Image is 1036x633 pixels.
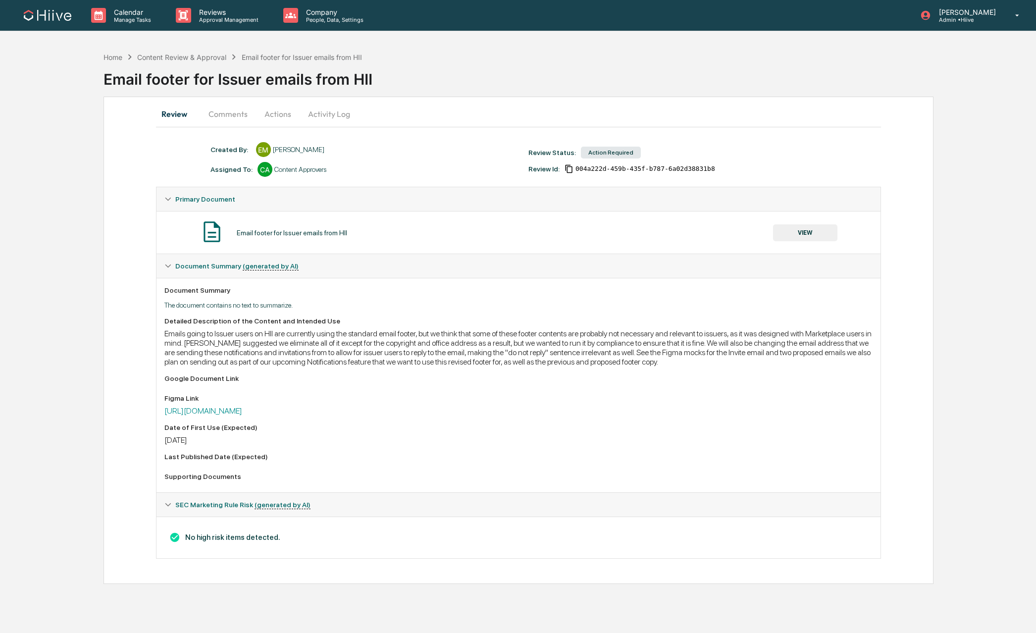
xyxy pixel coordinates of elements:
[256,142,271,157] div: EM
[175,501,311,509] span: SEC Marketing Rule Risk
[175,262,299,270] span: Document Summary
[175,195,235,203] span: Primary Document
[210,146,251,154] div: Created By: ‎ ‎
[156,102,201,126] button: Review
[298,8,368,16] p: Company
[164,406,242,416] a: [URL][DOMAIN_NAME]
[24,10,71,21] img: logo
[164,317,873,325] div: Detailed Description of the Content and Intended Use
[243,262,299,270] u: (generated by AI)
[156,493,881,517] div: SEC Marketing Rule Risk (generated by AI)
[242,53,362,61] div: Email footer for Issuer emails from HII
[164,453,873,461] div: Last Published Date (Expected)
[528,149,576,157] div: Review Status:
[191,16,263,23] p: Approval Management
[164,286,873,294] div: Document Summary
[575,165,715,173] span: 004a222d-459b-435f-b787-6a02d38831b8
[137,53,226,61] div: Content Review & Approval
[164,435,873,445] div: [DATE]
[256,102,300,126] button: Actions
[773,224,837,241] button: VIEW
[258,162,272,177] div: CA
[156,211,881,254] div: Primary Document
[106,8,156,16] p: Calendar
[156,278,881,492] div: Document Summary (generated by AI)
[164,423,873,431] div: Date of First Use (Expected)
[104,53,122,61] div: Home
[201,102,256,126] button: Comments
[931,8,1001,16] p: [PERSON_NAME]
[931,16,1001,23] p: Admin • Hiive
[273,146,324,154] div: [PERSON_NAME]
[200,219,224,244] img: Document Icon
[191,8,263,16] p: Reviews
[164,532,873,543] h3: No high risk items detected.
[300,102,358,126] button: Activity Log
[298,16,368,23] p: People, Data, Settings
[164,394,873,402] div: Figma Link
[164,374,873,382] div: Google Document Link
[581,147,641,158] div: Action Required
[164,329,873,367] div: Emails going to Issuer users on HII are currently using the standard email footer, but we think t...
[237,229,347,237] div: Email footer for Issuer emails from HII
[164,301,873,309] p: The document contains no text to summarize.
[156,254,881,278] div: Document Summary (generated by AI)
[104,62,1036,88] div: Email footer for Issuer emails from HII
[164,473,873,480] div: Supporting Documents
[274,165,326,173] div: Content Approvers
[156,517,881,558] div: Document Summary (generated by AI)
[156,102,881,126] div: secondary tabs example
[255,501,311,509] u: (generated by AI)
[106,16,156,23] p: Manage Tasks
[210,165,253,173] div: Assigned To:
[156,187,881,211] div: Primary Document
[528,165,560,173] div: Review Id:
